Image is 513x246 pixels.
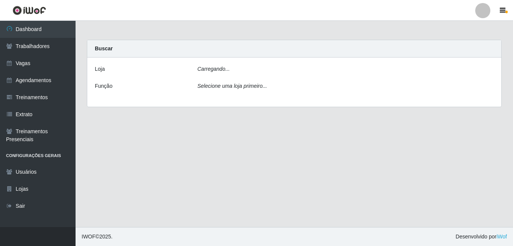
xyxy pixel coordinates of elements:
[82,234,96,240] span: IWOF
[82,233,113,241] span: © 2025 .
[95,65,105,73] label: Loja
[198,83,267,89] i: Selecione uma loja primeiro...
[12,6,46,15] img: CoreUI Logo
[95,82,113,90] label: Função
[198,66,230,72] i: Carregando...
[95,45,113,51] strong: Buscar
[456,233,507,241] span: Desenvolvido por
[496,234,507,240] a: iWof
